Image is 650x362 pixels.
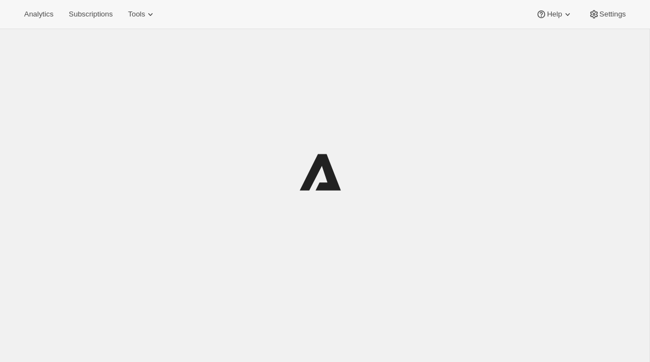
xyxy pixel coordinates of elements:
[24,10,53,19] span: Analytics
[529,7,579,22] button: Help
[18,7,60,22] button: Analytics
[128,10,145,19] span: Tools
[599,10,626,19] span: Settings
[62,7,119,22] button: Subscriptions
[69,10,113,19] span: Subscriptions
[582,7,632,22] button: Settings
[121,7,162,22] button: Tools
[547,10,562,19] span: Help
